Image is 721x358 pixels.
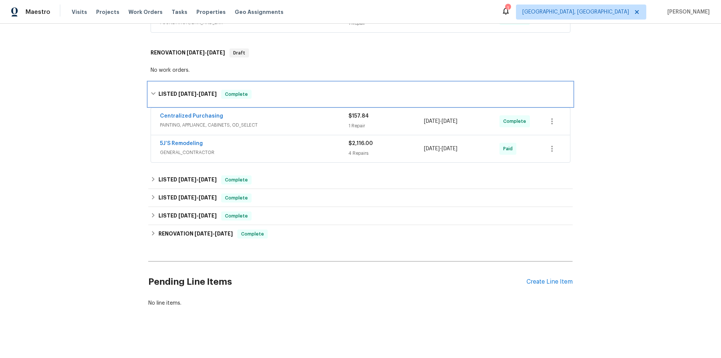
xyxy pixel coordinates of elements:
span: [DATE] [178,213,196,218]
span: Paid [503,145,516,153]
div: LISTED [DATE]-[DATE]Complete [148,171,573,189]
h6: LISTED [158,90,217,99]
h6: RENOVATION [151,48,225,57]
div: 1 Repair [348,122,424,130]
span: Draft [230,49,248,57]
span: Complete [222,194,251,202]
a: 5J’S Remodeling [160,141,203,146]
span: Tasks [172,9,187,15]
span: [DATE] [442,119,457,124]
span: [DATE] [442,146,457,151]
span: - [178,91,217,97]
div: 4 Repairs [348,150,424,157]
span: Complete [222,212,251,220]
span: [DATE] [178,177,196,182]
span: [DATE] [195,231,213,236]
span: - [424,118,457,125]
span: [DATE] [215,231,233,236]
h2: Pending Line Items [148,264,526,299]
span: GENERAL_CONTRACTOR [160,149,348,156]
div: LISTED [DATE]-[DATE]Complete [148,82,573,106]
h6: LISTED [158,175,217,184]
span: [DATE] [199,195,217,200]
div: RENOVATION [DATE]-[DATE]Complete [148,225,573,243]
div: LISTED [DATE]-[DATE]Complete [148,189,573,207]
span: - [424,145,457,153]
span: Complete [503,118,529,125]
span: [DATE] [424,146,440,151]
a: Centralized Purchasing [160,113,223,119]
div: LISTED [DATE]-[DATE]Complete [148,207,573,225]
span: Properties [196,8,226,16]
h6: LISTED [158,193,217,202]
div: No line items. [148,299,573,307]
h6: LISTED [158,211,217,221]
span: Complete [222,91,251,98]
span: [DATE] [178,91,196,97]
span: [DATE] [199,91,217,97]
span: - [187,50,225,55]
span: [GEOGRAPHIC_DATA], [GEOGRAPHIC_DATA] [522,8,629,16]
div: No work orders. [151,66,570,74]
span: Maestro [26,8,50,16]
div: 1 [505,5,510,12]
span: Complete [222,176,251,184]
span: [DATE] [207,50,225,55]
span: Projects [96,8,119,16]
span: PAINTING, APPLIANCE, CABINETS, OD_SELECT [160,121,348,129]
span: [DATE] [178,195,196,200]
span: - [178,213,217,218]
div: RENOVATION [DATE]-[DATE]Draft [148,41,573,65]
span: - [195,231,233,236]
span: [DATE] [424,119,440,124]
span: - [178,195,217,200]
span: Complete [238,230,267,238]
span: $157.84 [348,113,369,119]
span: - [178,177,217,182]
span: Work Orders [128,8,163,16]
span: $2,116.00 [348,141,373,146]
span: Geo Assignments [235,8,284,16]
span: [DATE] [199,213,217,218]
h6: RENOVATION [158,230,233,239]
span: [PERSON_NAME] [664,8,710,16]
span: [DATE] [199,177,217,182]
div: Create Line Item [526,278,573,285]
span: Visits [72,8,87,16]
span: [DATE] [187,50,205,55]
